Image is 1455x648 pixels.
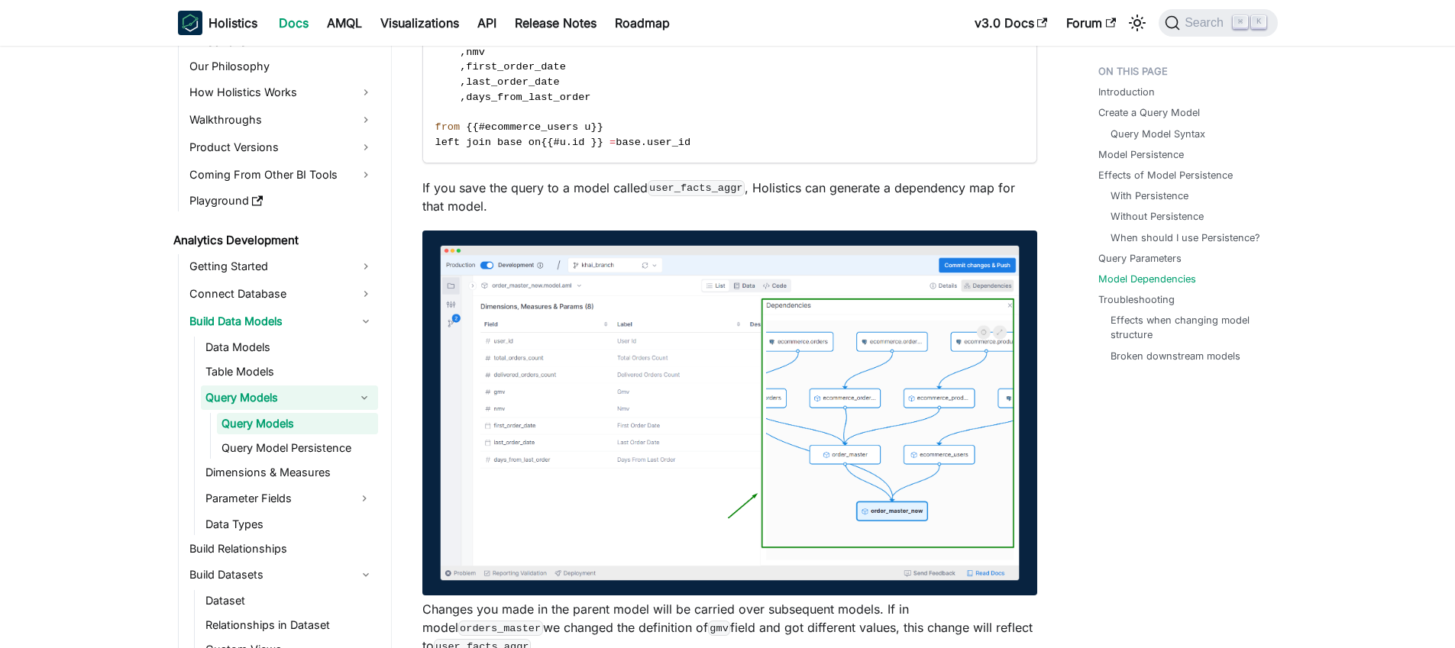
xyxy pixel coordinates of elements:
span: , [460,47,466,58]
p: If you save the query to a model called , Holistics can generate a dependency map for that model. [422,179,1037,215]
span: from [435,121,461,133]
span: } [591,137,597,148]
a: Query Models [217,413,378,434]
span: { [466,121,472,133]
a: Effects when changing model structure [1111,313,1263,342]
img: Holistics [178,11,202,35]
span: days_from_last_order [466,92,590,103]
a: Forum [1057,11,1125,35]
a: Our Philosophy [185,56,378,77]
a: Effects of Model Persistence [1098,168,1233,182]
span: id [572,137,584,148]
code: gmv [708,621,731,636]
kbd: K [1251,15,1266,29]
span: first_order_date [466,61,566,73]
a: Walkthroughs [185,108,378,132]
span: } [591,121,597,133]
span: base [616,137,641,148]
a: Introduction [1098,85,1155,99]
span: left join base on [435,137,542,148]
a: Data Types [201,514,378,535]
span: { [541,137,547,148]
a: Dimensions & Measures [201,462,378,483]
span: = [609,137,616,148]
a: Relationships in Dataset [201,614,378,636]
span: nmv [466,47,484,58]
a: Docs [270,11,318,35]
span: #u [554,137,566,148]
a: Getting Started [185,254,378,279]
span: last_order_date [466,76,559,88]
button: Collapse sidebar category 'Query Models' [351,385,378,410]
button: Expand sidebar category 'Parameter Fields' [351,486,378,511]
span: . [566,137,572,148]
span: } [597,137,603,148]
a: Broken downstream models [1111,349,1240,363]
a: Table Models [201,361,378,382]
a: Product Versions [185,135,378,160]
nav: Docs sidebar [163,46,392,648]
a: Visualizations [371,11,468,35]
a: Query Parameters [1098,251,1182,266]
a: Query Model Persistence [217,437,378,459]
span: { [472,121,478,133]
span: Search [1180,16,1233,30]
button: Search (Command+K) [1159,9,1277,37]
a: Analytics Development [169,230,378,251]
a: How Holistics Works [185,80,378,105]
a: Query Models [201,385,351,410]
a: When should I use Persistence? [1111,231,1260,245]
a: Data Models [201,337,378,358]
a: Without Persistence [1111,209,1204,224]
a: Build Relationships [185,538,378,559]
span: } [597,121,603,133]
a: Dataset [201,590,378,611]
a: Playground [185,190,378,211]
span: user_id [647,137,690,148]
span: , [460,61,466,73]
button: Switch between dark and light mode (currently light mode) [1125,11,1149,35]
a: Roadmap [606,11,679,35]
b: Holistics [209,14,257,32]
span: #ecommerce_users u [479,121,591,133]
a: Parameter Fields [201,486,351,511]
a: Connect Database [185,282,378,306]
a: Build Data Models [185,309,378,334]
kbd: ⌘ [1233,15,1248,29]
a: HolisticsHolistics [178,11,257,35]
span: , [460,92,466,103]
a: API [468,11,506,35]
a: v3.0 Docs [965,11,1057,35]
a: Build Datasets [185,563,378,587]
code: orders_master [458,621,543,636]
a: AMQL [318,11,371,35]
span: { [547,137,553,148]
a: Troubleshooting [1098,292,1175,307]
a: With Persistence [1111,189,1188,203]
a: Model Persistence [1098,147,1184,162]
a: Coming From Other BI Tools [185,163,378,187]
a: Query Model Syntax [1111,127,1205,141]
code: user_facts_aggr [648,180,745,195]
span: . [641,137,647,148]
a: Model Dependencies [1098,272,1196,286]
span: , [460,76,466,88]
a: Create a Query Model [1098,105,1200,120]
a: Release Notes [506,11,606,35]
